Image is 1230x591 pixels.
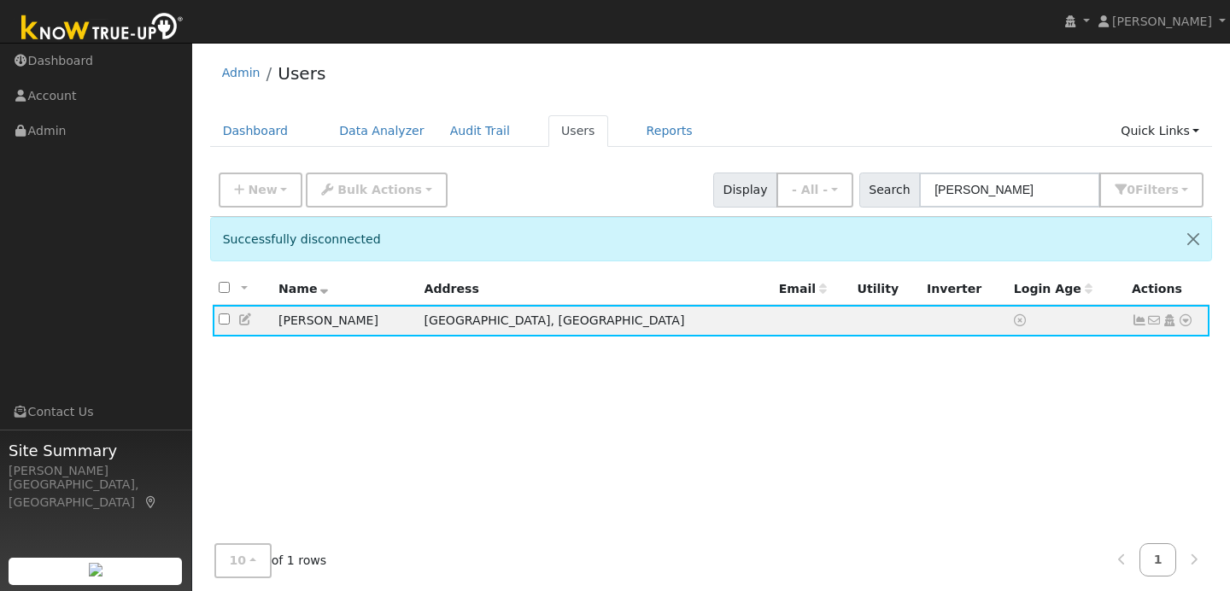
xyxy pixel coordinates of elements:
a: Audit Trail [437,115,523,147]
span: Days since last login [1014,282,1092,295]
a: Admin [222,66,261,79]
a: Quick Links [1108,115,1212,147]
div: Address [425,280,767,298]
button: New [219,173,303,208]
span: Site Summary [9,439,183,462]
a: Not connected [1132,313,1147,327]
span: Bulk Actions [337,183,422,196]
div: Utility [858,280,915,298]
button: Bulk Actions [306,173,447,208]
div: Inverter [927,280,1002,298]
span: Successfully disconnected [223,232,381,246]
a: Login As [1162,313,1177,327]
img: retrieve [89,563,102,576]
span: of 1 rows [214,543,327,578]
span: New [248,183,277,196]
span: Filter [1135,183,1179,196]
button: - All - [776,173,853,208]
span: s [1171,183,1178,196]
a: Users [548,115,608,147]
a: Edit User [238,313,254,326]
div: [PERSON_NAME] [9,462,183,480]
span: Email [779,282,827,295]
button: 0Filters [1099,173,1204,208]
div: Actions [1132,280,1204,298]
a: 1 [1139,543,1177,576]
button: Close [1175,218,1211,260]
input: Search [919,173,1100,208]
a: Data Analyzer [326,115,437,147]
img: Know True-Up [13,9,192,48]
span: [PERSON_NAME] [1112,15,1212,28]
div: [GEOGRAPHIC_DATA], [GEOGRAPHIC_DATA] [9,476,183,512]
a: Map [143,495,159,509]
span: 10 [230,553,247,567]
i: No email address [1147,314,1163,326]
a: Dashboard [210,115,302,147]
button: 10 [214,543,272,578]
span: Name [278,282,329,295]
td: [PERSON_NAME] [272,305,419,336]
a: Other actions [1178,312,1193,330]
span: Display [713,173,777,208]
td: [GEOGRAPHIC_DATA], [GEOGRAPHIC_DATA] [418,305,772,336]
a: Users [278,63,325,84]
a: No login access [1014,313,1029,327]
a: Reports [634,115,706,147]
span: Search [859,173,920,208]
